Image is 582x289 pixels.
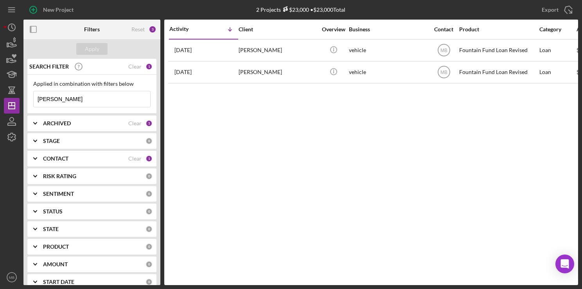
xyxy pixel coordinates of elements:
b: AMOUNT [43,261,68,267]
div: 0 [145,190,153,197]
b: STATUS [43,208,63,215]
div: Reset [131,26,145,33]
div: $23,000 [281,6,309,13]
div: 0 [145,208,153,215]
div: New Project [43,2,74,18]
div: Overview [319,26,348,33]
div: 0 [145,278,153,285]
div: Apply [85,43,99,55]
div: [PERSON_NAME] [239,40,317,61]
time: 2025-01-16 20:15 [174,69,192,75]
div: Client [239,26,317,33]
div: Fountain Fund Loan Revised [459,62,537,83]
button: Export [534,2,578,18]
div: 3 [149,25,156,33]
text: MB [440,70,447,75]
div: 1 [145,120,153,127]
b: PRODUCT [43,244,69,250]
div: 1 [145,155,153,162]
div: Business [349,26,427,33]
div: vehicle [349,40,427,61]
div: 1 [145,63,153,70]
button: New Project [23,2,81,18]
div: 0 [145,173,153,180]
b: Filters [84,26,100,33]
b: SENTIMENT [43,191,74,197]
b: STAGE [43,138,60,144]
div: Clear [128,63,142,70]
div: Open Intercom Messenger [555,255,574,273]
div: Clear [128,155,142,162]
div: Clear [128,120,142,126]
div: 0 [145,137,153,144]
div: Activity [169,26,204,32]
button: MB [4,269,20,285]
time: 2025-09-25 18:05 [174,47,192,53]
button: Apply [76,43,108,55]
div: vehicle [349,62,427,83]
div: Contact [429,26,458,33]
div: Export [542,2,559,18]
div: Category [539,26,576,33]
div: Applied in combination with filters below [33,81,151,87]
div: 2 Projects • $23,000 Total [256,6,345,13]
b: CONTACT [43,155,68,162]
div: Product [459,26,537,33]
b: STATE [43,226,59,232]
b: START DATE [43,279,74,285]
b: RISK RATING [43,173,76,179]
div: Loan [539,62,576,83]
div: [PERSON_NAME] [239,62,317,83]
b: SEARCH FILTER [29,63,69,70]
div: 0 [145,261,153,268]
text: MB [440,48,447,53]
div: Fountain Fund Loan Revised [459,40,537,61]
b: ARCHIVED [43,120,71,126]
text: MB [9,275,14,280]
div: 0 [145,226,153,233]
div: Loan [539,40,576,61]
div: 0 [145,243,153,250]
